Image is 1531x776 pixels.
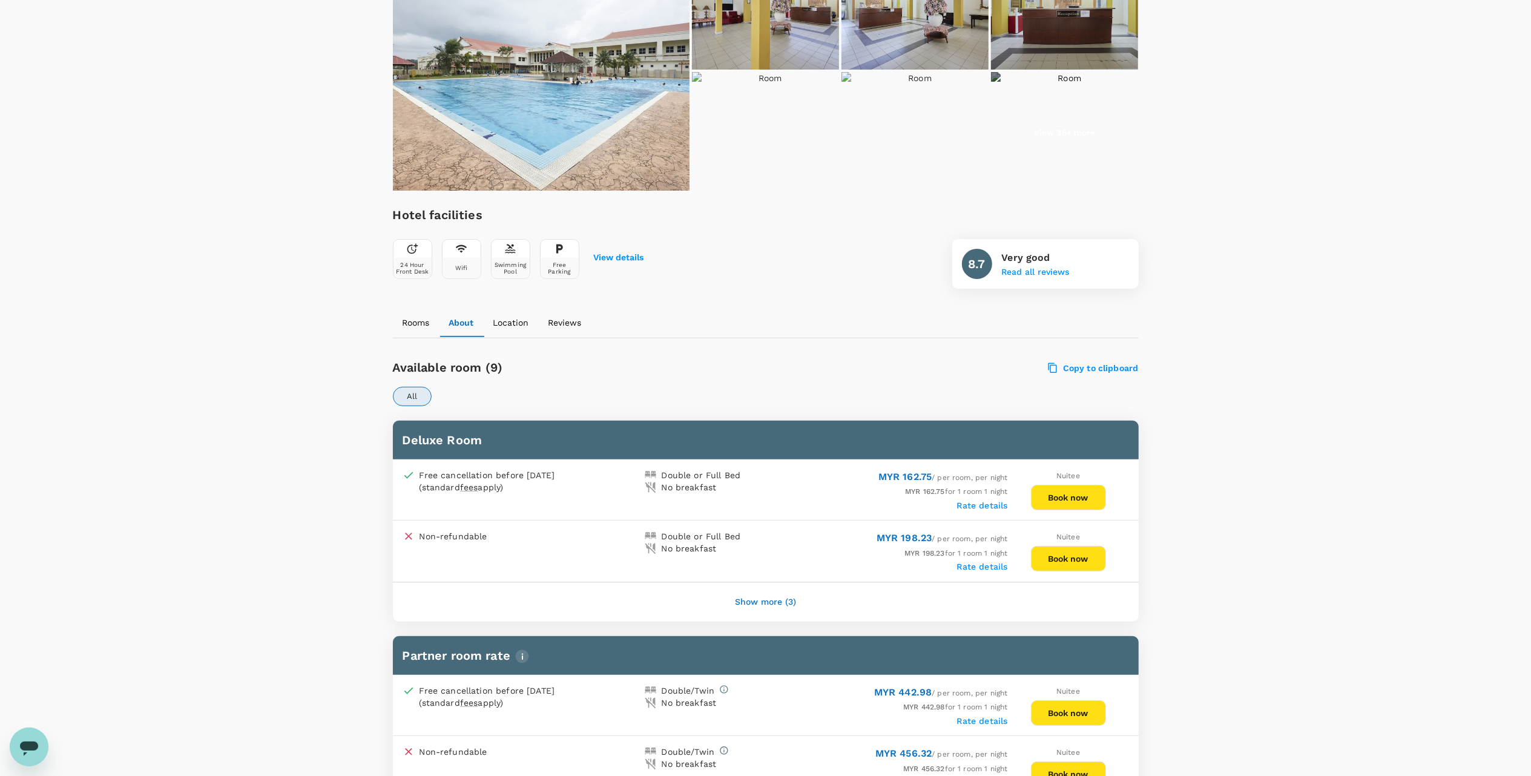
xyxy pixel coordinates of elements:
span: fees [460,482,478,492]
p: Location [493,317,529,329]
p: Rooms [403,317,430,329]
div: No breakfast [662,697,717,709]
p: Non-refundable [420,530,487,542]
h6: 8.7 [968,254,985,274]
span: MYR 162.75 [905,487,945,496]
span: / per room, per night [875,750,1008,758]
label: Rate details [957,562,1008,571]
p: Very good [1002,251,1070,265]
div: Free Parking [543,261,576,275]
div: Double/Twin [662,746,715,758]
span: / per room, per night [877,534,1008,543]
div: No breakfast [662,481,717,493]
p: About [449,317,474,329]
span: MYR 198.23 [877,532,932,544]
p: View 35+ more [1034,127,1096,139]
button: Book now [1031,546,1106,571]
h6: Deluxe Room [403,430,1129,450]
span: for 1 room 1 night [904,549,1007,557]
img: double-bed-icon [645,469,657,481]
span: / per room, per night [878,473,1008,482]
iframe: Button to launch messaging window [10,728,48,766]
div: Double/Twin [662,685,715,697]
button: Book now [1031,700,1106,726]
img: double-bed-icon [645,530,657,542]
span: MYR 456.32 [903,764,945,773]
div: No breakfast [662,758,717,770]
label: Copy to clipboard [1049,363,1139,373]
div: 24 Hour Front Desk [396,261,429,275]
div: Free cancellation before [DATE] (standard apply) [420,469,583,493]
span: fees [460,698,478,708]
img: Room [841,72,989,193]
button: Show more (3) [718,588,813,617]
img: Room [692,72,839,193]
span: for 1 room 1 night [903,764,1007,773]
span: for 1 room 1 night [905,487,1007,496]
img: double-bed-icon [645,685,657,697]
span: Nuitee [1056,472,1080,480]
button: Book now [1031,485,1106,510]
div: Double or Full Bed [662,530,741,542]
h6: Partner room rate [403,646,1129,665]
div: Wifi [455,265,468,271]
img: double-bed-icon [645,746,657,758]
span: MYR 198.23 [904,549,945,557]
p: Reviews [548,317,582,329]
img: info-tooltip-icon [515,649,529,663]
img: Room [991,72,1138,193]
span: MYR 442.98 [874,686,932,698]
label: Rate details [957,716,1008,726]
label: Rate details [957,501,1008,510]
div: Free cancellation before [DATE] (standard apply) [420,685,583,709]
span: Nuitee [1056,533,1080,541]
span: MYR 456.32 [875,748,932,759]
div: Swimming Pool [494,261,527,275]
span: MYR 162.75 [878,471,932,482]
span: Nuitee [1056,748,1080,757]
span: Nuitee [1056,687,1080,695]
span: for 1 room 1 night [903,703,1007,711]
span: / per room, per night [874,689,1008,697]
p: Non-refundable [420,746,487,758]
span: MYR 442.98 [903,703,945,711]
button: Read all reviews [1002,268,1070,277]
button: All [393,387,432,406]
div: Double or Full Bed [662,469,741,481]
div: No breakfast [662,542,717,554]
h6: Hotel facilities [393,205,644,225]
h6: Available room (9) [393,358,826,377]
button: View details [594,253,644,263]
